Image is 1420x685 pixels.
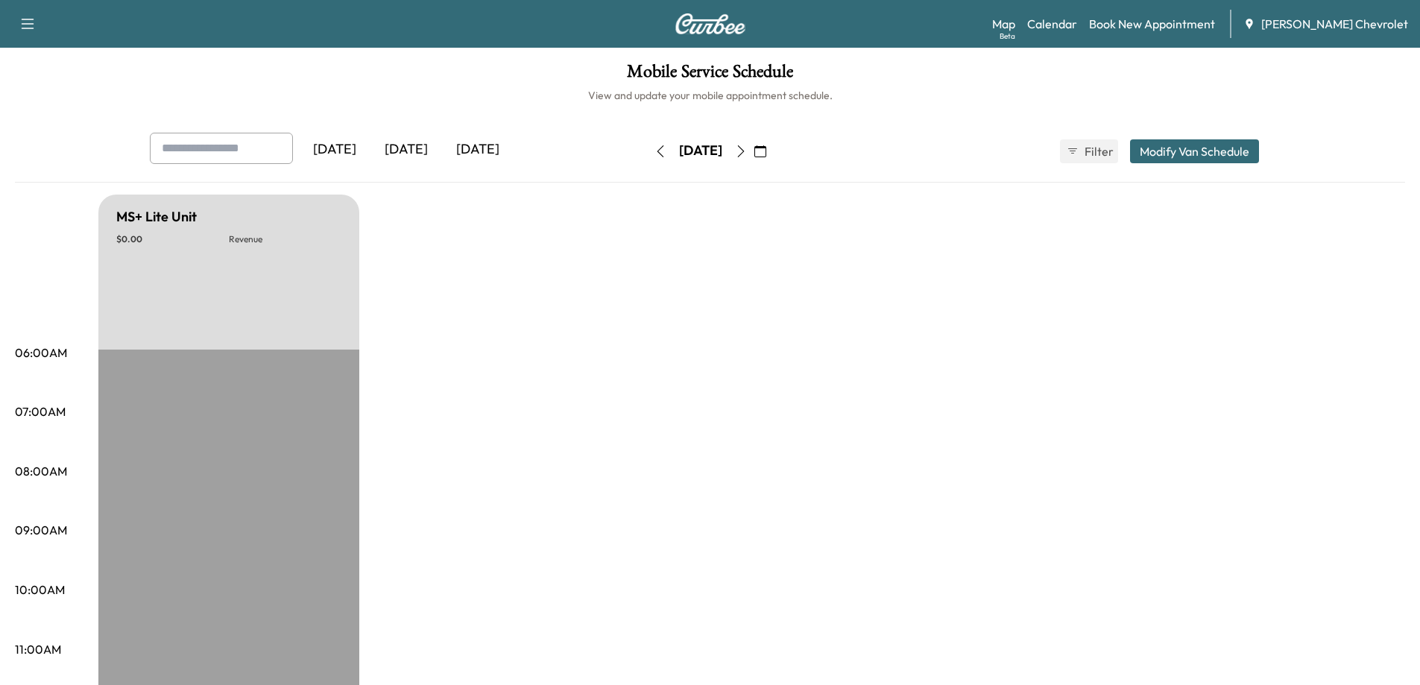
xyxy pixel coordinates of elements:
button: Filter [1060,139,1118,163]
a: MapBeta [992,15,1015,33]
div: [DATE] [299,133,370,167]
p: 11:00AM [15,640,61,658]
div: Beta [1000,31,1015,42]
p: 09:00AM [15,521,67,539]
button: Modify Van Schedule [1130,139,1259,163]
h6: View and update your mobile appointment schedule. [15,88,1405,103]
p: Revenue [229,233,341,245]
h5: MS+ Lite Unit [116,206,197,227]
span: [PERSON_NAME] Chevrolet [1261,15,1408,33]
p: 08:00AM [15,462,67,480]
p: 06:00AM [15,344,67,362]
span: Filter [1085,142,1111,160]
p: 10:00AM [15,581,65,599]
a: Book New Appointment [1089,15,1215,33]
img: Curbee Logo [675,13,746,34]
div: [DATE] [442,133,514,167]
p: $ 0.00 [116,233,229,245]
a: Calendar [1027,15,1077,33]
p: 07:00AM [15,403,66,420]
h1: Mobile Service Schedule [15,63,1405,88]
div: [DATE] [370,133,442,167]
div: [DATE] [679,142,722,160]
